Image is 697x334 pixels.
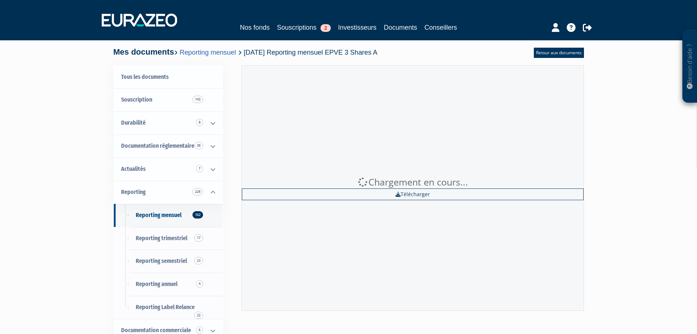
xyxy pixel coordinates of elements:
[338,22,376,33] a: Investisseurs
[114,273,223,296] a: Reporting annuel4
[114,88,223,111] a: Souscription142
[113,48,378,56] h4: Mes documents
[121,142,194,149] span: Documentation règlementaire
[194,234,203,242] span: 17
[114,181,223,204] a: Reporting 228
[114,204,223,227] a: Reporting mensuel162
[194,257,203,264] span: 23
[321,24,331,32] span: 2
[180,48,236,56] a: Reporting mensuel
[136,304,195,311] span: Reporting Label Relance
[196,165,203,172] span: 7
[121,96,152,103] span: Souscription
[121,327,191,334] span: Documentation commerciale
[277,22,331,33] a: Souscriptions2
[114,296,223,319] a: Reporting Label Relance22
[102,14,177,27] img: 1732889491-logotype_eurazeo_blanc_rvb.png
[242,188,584,200] a: Télécharger
[196,119,203,126] span: 8
[114,135,223,158] a: Documentation règlementaire 28
[136,280,177,287] span: Reporting annuel
[240,22,270,33] a: Nos fonds
[136,235,187,242] span: Reporting trimestriel
[192,211,203,219] span: 162
[192,96,203,103] span: 142
[114,66,223,89] a: Tous les documents
[121,119,146,126] span: Durabilité
[121,188,146,195] span: Reporting
[121,165,146,172] span: Actualités
[384,22,417,33] a: Documents
[194,142,203,149] span: 28
[194,312,203,319] span: 22
[114,111,223,135] a: Durabilité 8
[114,158,223,181] a: Actualités 7
[136,257,187,264] span: Reporting semestriel
[196,280,203,287] span: 4
[244,48,377,56] span: [DATE] Reporting mensuel EPVE 3 Shares A
[196,326,203,334] span: 6
[686,33,694,99] p: Besoin d'aide ?
[242,176,584,189] div: Chargement en cours...
[534,48,584,58] a: Retour aux documents
[424,22,457,33] a: Conseillers
[114,227,223,250] a: Reporting trimestriel17
[192,188,203,195] span: 228
[136,212,181,219] span: Reporting mensuel
[114,250,223,273] a: Reporting semestriel23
